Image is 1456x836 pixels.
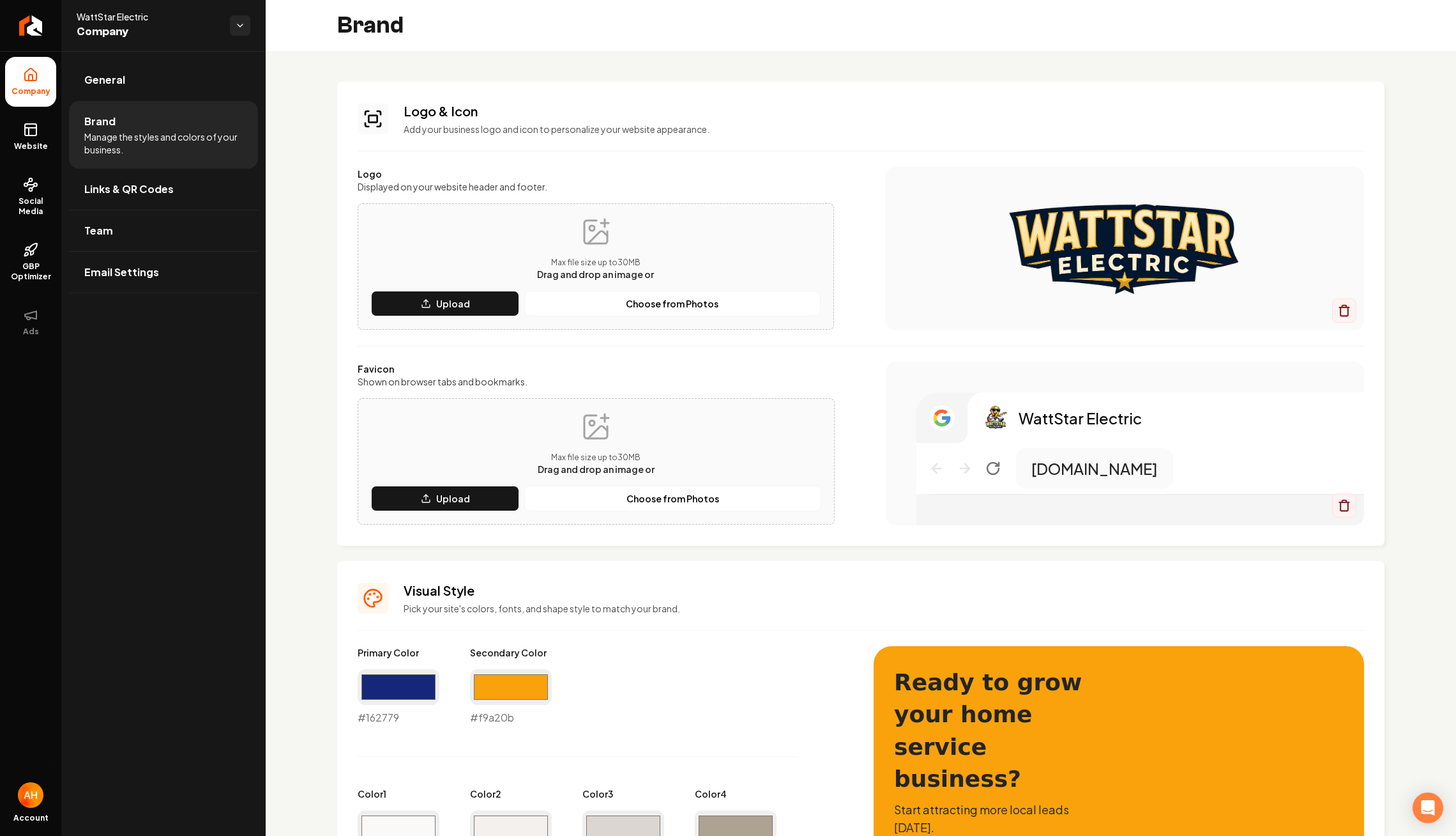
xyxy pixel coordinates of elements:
[983,405,1008,431] img: Logo
[77,23,220,41] span: Company
[84,223,113,238] span: Team
[911,197,1338,300] img: Logo
[13,813,49,823] span: Account
[538,463,655,475] span: Drag and drop an image or
[582,787,664,800] label: Color 3
[1031,458,1158,479] p: [DOMAIN_NAME]
[404,602,1364,615] p: Pick your site's colors, fonts, and shape style to match your brand.
[69,59,258,100] a: General
[358,167,834,180] label: Logo
[5,261,56,282] span: GBP Optimizer
[537,258,654,268] p: Max file size up to 30 MB
[537,268,654,280] span: Drag and drop an image or
[5,196,56,217] span: Social Media
[371,486,519,511] button: Upload
[470,669,552,725] div: #f9a20b
[84,130,243,156] span: Manage the styles and colors of your business.
[18,782,43,808] button: Open user button
[1413,793,1443,823] div: Open Intercom Messenger
[695,787,777,800] label: Color 4
[358,646,439,659] label: Primary Color
[1019,408,1142,428] p: WattStar Electric
[5,112,56,162] a: Website
[69,252,258,293] a: Email Settings
[524,291,821,316] button: Choose from Photos
[436,492,470,505] p: Upload
[84,265,159,280] span: Email Settings
[404,123,1364,135] p: Add your business logo and icon to personalize your website appearance.
[84,114,116,129] span: Brand
[5,167,56,227] a: Social Media
[371,291,519,316] button: Upload
[626,297,718,310] p: Choose from Photos
[358,787,439,800] label: Color 1
[358,180,834,193] label: Displayed on your website header and footer.
[358,362,835,375] label: Favicon
[19,15,43,36] img: Rebolt Logo
[6,86,56,97] span: Company
[470,646,552,659] label: Secondary Color
[5,232,56,292] a: GBP Optimizer
[18,327,44,337] span: Ads
[77,10,220,23] span: WattStar Electric
[404,582,1364,600] h3: Visual Style
[69,210,258,251] a: Team
[436,297,470,310] p: Upload
[337,13,404,38] h2: Brand
[358,669,439,725] div: #162779
[404,102,1364,120] h3: Logo & Icon
[84,72,125,88] span: General
[470,787,552,800] label: Color 2
[84,182,174,197] span: Links & QR Codes
[538,453,655,463] p: Max file size up to 30 MB
[524,486,821,511] button: Choose from Photos
[18,782,43,808] img: Anthony Hurgoi
[626,492,719,505] p: Choose from Photos
[9,141,53,151] span: Website
[5,297,56,347] button: Ads
[69,169,258,210] a: Links & QR Codes
[358,375,835,388] label: Shown on browser tabs and bookmarks.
